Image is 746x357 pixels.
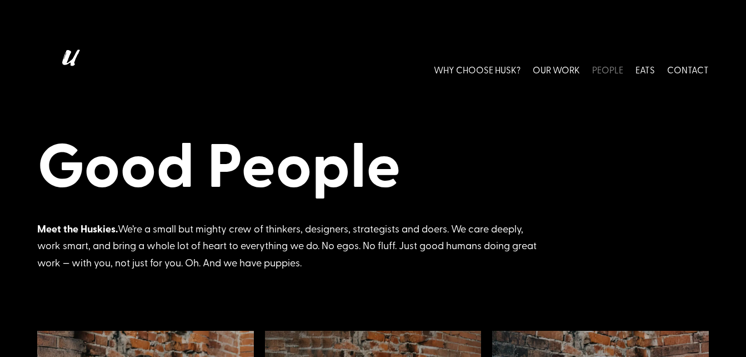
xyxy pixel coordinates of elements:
h1: Good People [37,126,709,205]
a: CONTACT [667,45,709,95]
a: OUR WORK [533,45,580,95]
strong: Meet the Huskies. [37,221,118,236]
div: We’re a small but mighty crew of thinkers, designers, strategists and doers. We care deeply, work... [37,220,537,271]
a: EATS [635,45,655,95]
img: Husk logo [37,45,98,95]
a: PEOPLE [592,45,623,95]
a: WHY CHOOSE HUSK? [434,45,520,95]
